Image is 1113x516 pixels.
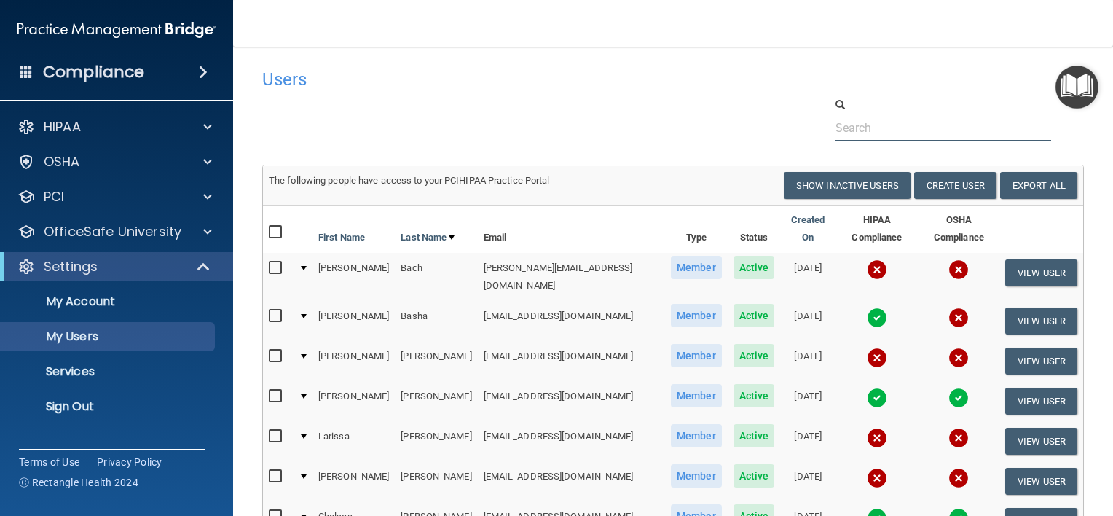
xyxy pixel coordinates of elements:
[17,118,212,136] a: HIPAA
[44,153,80,171] p: OSHA
[312,461,395,501] td: [PERSON_NAME]
[17,188,212,206] a: PCI
[478,421,665,461] td: [EMAIL_ADDRESS][DOMAIN_NAME]
[948,428,969,448] img: cross.ca9f0e7f.svg
[269,175,550,186] span: The following people have access to your PCIHIPAA Practice Portal
[9,294,208,309] p: My Account
[867,388,887,408] img: tick.e7d51cea.svg
[312,341,395,381] td: [PERSON_NAME]
[948,308,969,328] img: cross.ca9f0e7f.svg
[1000,172,1077,199] a: Export All
[948,468,969,488] img: cross.ca9f0e7f.svg
[734,424,775,447] span: Active
[867,468,887,488] img: cross.ca9f0e7f.svg
[19,455,79,469] a: Terms of Use
[671,384,722,407] span: Member
[312,421,395,461] td: Larissa
[867,308,887,328] img: tick.e7d51cea.svg
[43,62,144,82] h4: Compliance
[734,304,775,327] span: Active
[734,256,775,279] span: Active
[948,388,969,408] img: tick.e7d51cea.svg
[1005,428,1077,455] button: View User
[401,229,455,246] a: Last Name
[44,223,181,241] p: OfficeSafe University
[17,15,216,44] img: PMB logo
[312,253,395,301] td: [PERSON_NAME]
[780,301,835,341] td: [DATE]
[395,301,477,341] td: Basha
[395,341,477,381] td: [PERSON_NAME]
[17,223,212,241] a: OfficeSafe University
[780,253,835,301] td: [DATE]
[780,381,835,421] td: [DATE]
[478,253,665,301] td: [PERSON_NAME][EMAIL_ADDRESS][DOMAIN_NAME]
[780,341,835,381] td: [DATE]
[478,461,665,501] td: [EMAIL_ADDRESS][DOMAIN_NAME]
[478,301,665,341] td: [EMAIL_ADDRESS][DOMAIN_NAME]
[318,229,365,246] a: First Name
[17,153,212,171] a: OSHA
[867,428,887,448] img: cross.ca9f0e7f.svg
[671,424,722,447] span: Member
[780,461,835,501] td: [DATE]
[948,348,969,368] img: cross.ca9f0e7f.svg
[262,70,733,89] h4: Users
[44,118,81,136] p: HIPAA
[671,464,722,488] span: Member
[312,301,395,341] td: [PERSON_NAME]
[17,258,211,275] a: Settings
[44,188,64,206] p: PCI
[9,329,208,344] p: My Users
[395,253,477,301] td: Bach
[9,399,208,414] p: Sign Out
[19,475,138,490] span: Ⓒ Rectangle Health 2024
[948,259,969,280] img: cross.ca9f0e7f.svg
[9,364,208,379] p: Services
[671,304,722,327] span: Member
[1005,348,1077,375] button: View User
[728,206,781,253] th: Status
[835,206,918,253] th: HIPAA Compliance
[1005,388,1077,415] button: View User
[867,348,887,368] img: cross.ca9f0e7f.svg
[835,114,1051,141] input: Search
[312,381,395,421] td: [PERSON_NAME]
[671,344,722,367] span: Member
[478,381,665,421] td: [EMAIL_ADDRESS][DOMAIN_NAME]
[919,206,999,253] th: OSHA Compliance
[395,461,477,501] td: [PERSON_NAME]
[44,258,98,275] p: Settings
[395,381,477,421] td: [PERSON_NAME]
[665,206,728,253] th: Type
[734,344,775,367] span: Active
[786,211,830,246] a: Created On
[1005,308,1077,335] button: View User
[478,206,665,253] th: Email
[395,421,477,461] td: [PERSON_NAME]
[1005,259,1077,286] button: View User
[671,256,722,279] span: Member
[734,464,775,488] span: Active
[914,172,996,199] button: Create User
[478,341,665,381] td: [EMAIL_ADDRESS][DOMAIN_NAME]
[784,172,911,199] button: Show Inactive Users
[97,455,162,469] a: Privacy Policy
[1055,66,1098,109] button: Open Resource Center
[867,259,887,280] img: cross.ca9f0e7f.svg
[780,421,835,461] td: [DATE]
[734,384,775,407] span: Active
[1005,468,1077,495] button: View User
